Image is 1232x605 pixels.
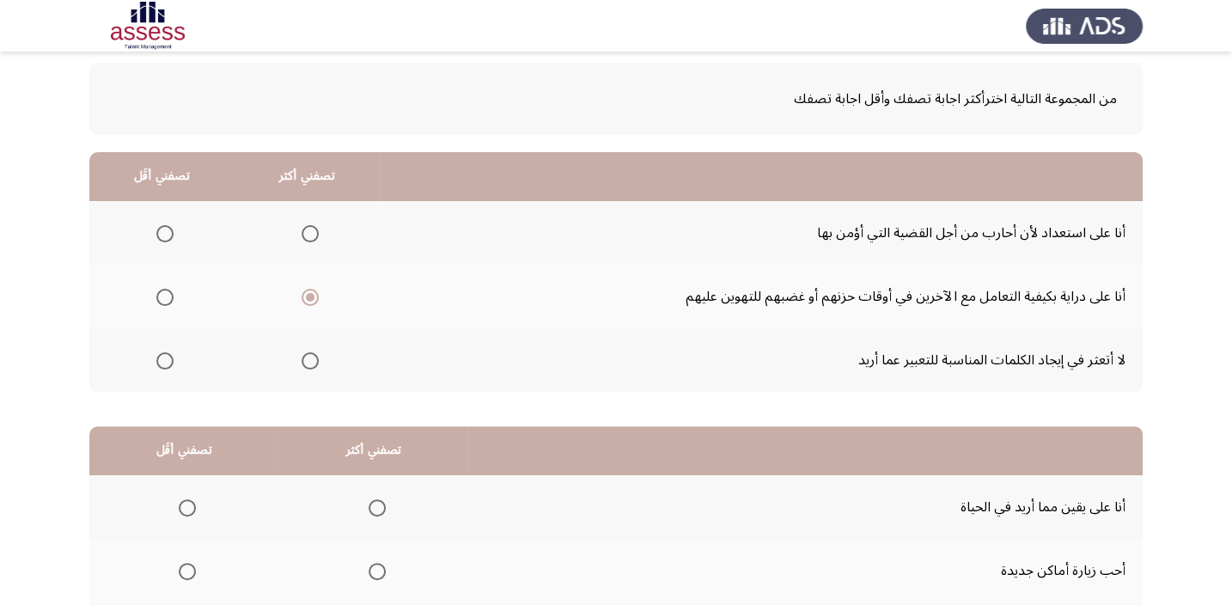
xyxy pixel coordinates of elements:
[89,152,235,201] th: تصفني أقَل
[89,426,279,475] th: تصفني أقَل
[149,282,174,311] mat-radio-group: Select an option
[149,345,174,375] mat-radio-group: Select an option
[362,556,386,585] mat-radio-group: Select an option
[295,345,319,375] mat-radio-group: Select an option
[380,328,1143,392] td: لا أتعثر في إيجاد الكلمات المناسبة للتعبير عما أريد
[468,475,1143,539] td: أنا على يقين مما أريد في الحياة
[295,282,319,311] mat-radio-group: Select an option
[1026,2,1143,50] img: Assess Talent Management logo
[172,556,196,585] mat-radio-group: Select an option
[380,201,1143,265] td: أنا على استعداد لأن أحارب من أجل القضية التي أؤمن بها
[235,152,380,201] th: تصفني أكثر
[468,539,1143,602] td: أحب زيارة أماكن جديدة
[115,84,1117,113] span: من المجموعة التالية اخترأكثر اجابة تصفك وأقل اجابة تصفك
[89,2,206,50] img: Assessment logo of OCM R1 ASSESS
[362,492,386,522] mat-radio-group: Select an option
[295,218,319,247] mat-radio-group: Select an option
[380,265,1143,328] td: أنا على دراية بكيفية التعامل مع الآخرين في أوقات حزنهم أو غضبهم للتهوين عليهم
[149,218,174,247] mat-radio-group: Select an option
[172,492,196,522] mat-radio-group: Select an option
[279,426,469,475] th: تصفني أكثر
